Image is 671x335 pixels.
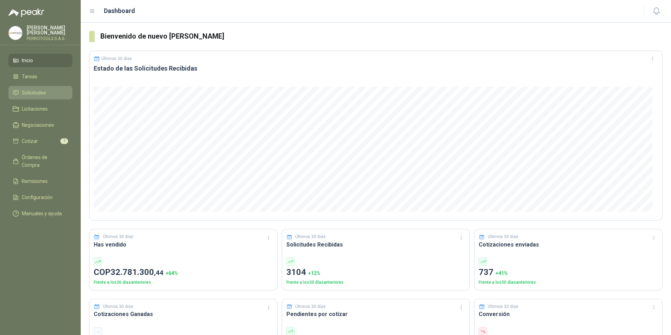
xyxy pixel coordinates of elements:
[100,31,663,42] h3: Bienvenido de nuevo [PERSON_NAME]
[22,89,46,97] span: Solicitudes
[8,151,72,172] a: Órdenes de Compra
[154,269,164,277] span: ,44
[308,270,320,276] span: + 12 %
[101,56,132,61] p: Últimos 30 días
[295,234,326,240] p: Últimos 30 días
[111,267,164,277] span: 32.781.300
[103,234,133,240] p: Últimos 30 días
[286,240,466,249] h3: Solicitudes Recibidas
[8,8,44,17] img: Logo peakr
[479,279,658,286] p: Frente a los 30 días anteriores
[22,177,48,185] span: Remisiones
[22,193,53,201] span: Configuración
[8,175,72,188] a: Remisiones
[27,37,72,41] p: FERROTOOLS S.A.S.
[9,26,22,40] img: Company Logo
[8,134,72,148] a: Cotizar7
[60,138,68,144] span: 7
[22,153,66,169] span: Órdenes de Compra
[94,64,658,73] h3: Estado de las Solicitudes Recibidas
[286,310,466,318] h3: Pendientes por cotizar
[8,102,72,116] a: Licitaciones
[27,25,72,35] p: [PERSON_NAME] [PERSON_NAME]
[488,234,518,240] p: Últimos 30 días
[286,279,466,286] p: Frente a los 30 días anteriores
[94,240,273,249] h3: Has vendido
[8,70,72,83] a: Tareas
[94,310,273,318] h3: Cotizaciones Ganadas
[103,303,133,310] p: Últimos 30 días
[496,270,508,276] span: + 41 %
[479,310,658,318] h3: Conversión
[479,266,658,279] p: 737
[479,240,658,249] h3: Cotizaciones enviadas
[8,86,72,99] a: Solicitudes
[22,137,38,145] span: Cotizar
[104,6,135,16] h1: Dashboard
[94,279,273,286] p: Frente a los 30 días anteriores
[488,303,518,310] p: Últimos 30 días
[8,118,72,132] a: Negociaciones
[22,121,54,129] span: Negociaciones
[166,270,178,276] span: + 64 %
[22,73,37,80] span: Tareas
[22,57,33,64] span: Inicio
[8,191,72,204] a: Configuración
[22,105,48,113] span: Licitaciones
[8,207,72,220] a: Manuales y ayuda
[286,266,466,279] p: 3104
[22,210,62,217] span: Manuales y ayuda
[8,54,72,67] a: Inicio
[94,266,273,279] p: COP
[295,303,326,310] p: Últimos 30 días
